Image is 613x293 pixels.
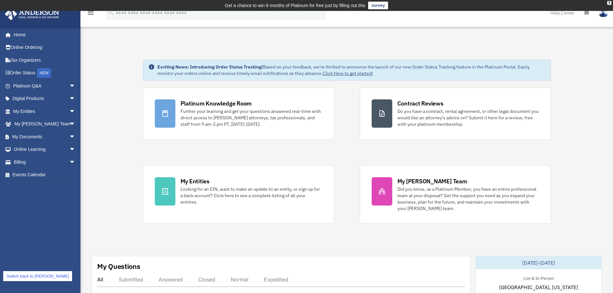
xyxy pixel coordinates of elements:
div: Submitted [119,276,143,283]
div: Based on your feedback, we're thrilled to announce the launch of our new Order Status Tracking fe... [157,64,545,77]
div: Further your learning and get your questions answered real-time with direct access to [PERSON_NAM... [181,108,322,127]
div: My Questions [97,261,140,271]
div: Did you know, as a Platinum Member, you have an entire professional team at your disposal? Get th... [397,186,539,212]
a: Platinum Knowledge Room Further your learning and get your questions answered real-time with dire... [143,87,334,140]
a: Events Calendar [5,169,85,181]
div: My [PERSON_NAME] Team [397,177,467,185]
a: Contract Reviews Do you have a contract, rental agreement, or other legal document you would like... [360,87,551,140]
span: arrow_drop_down [69,79,82,93]
div: My Entities [181,177,209,185]
span: arrow_drop_down [69,156,82,169]
a: Online Learningarrow_drop_down [5,143,85,156]
div: Do you have a contract, rental agreement, or other legal document you would like an attorney's ad... [397,108,539,127]
div: Expedited [264,276,288,283]
a: My Entities Looking for an EIN, want to make an update to an entity, or sign up for a bank accoun... [143,165,334,224]
a: My [PERSON_NAME] Teamarrow_drop_down [5,118,85,131]
div: All [97,276,103,283]
a: Online Ordering [5,41,85,54]
a: survey [368,2,388,9]
div: Get a chance to win 6 months of Platinum for free just by filling out this [225,2,366,9]
div: Closed [198,276,215,283]
div: Platinum Knowledge Room [181,99,252,107]
img: User Pic [599,8,608,17]
div: close [607,1,611,5]
span: arrow_drop_down [69,118,82,131]
div: NEW [37,68,51,78]
strong: Exciting News: Introducing Order Status Tracking! [157,64,263,70]
a: Digital Productsarrow_drop_down [5,92,85,105]
a: Order StatusNEW [5,67,85,80]
a: Billingarrow_drop_down [5,156,85,169]
a: My Entitiesarrow_drop_down [5,105,85,118]
a: Tax Organizers [5,54,85,67]
div: Looking for an EIN, want to make an update to an entity, or sign up for a bank account? Click her... [181,186,322,205]
a: My [PERSON_NAME] Team Did you know, as a Platinum Member, you have an entire professional team at... [360,165,551,224]
img: Anderson Advisors Platinum Portal [3,8,61,20]
a: Click Here to get started! [323,70,373,76]
a: Home [5,28,82,41]
span: arrow_drop_down [69,92,82,105]
span: arrow_drop_down [69,143,82,156]
span: arrow_drop_down [69,105,82,118]
i: search [107,9,115,16]
i: menu [87,9,95,17]
div: Live & In-Person [518,274,559,281]
span: arrow_drop_down [69,130,82,143]
a: Platinum Q&Aarrow_drop_down [5,79,85,92]
a: menu [87,11,95,17]
a: My Documentsarrow_drop_down [5,130,85,143]
span: [GEOGRAPHIC_DATA], [US_STATE] [499,283,578,291]
div: Contract Reviews [397,99,443,107]
div: Answered [159,276,183,283]
div: [DATE]-[DATE] [476,256,601,269]
div: Normal [231,276,248,283]
a: Switch back to [PERSON_NAME] [3,271,72,281]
